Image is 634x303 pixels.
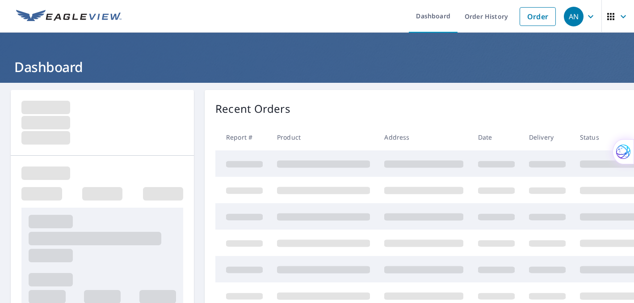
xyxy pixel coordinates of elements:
th: Product [270,124,377,150]
img: EV Logo [16,10,122,23]
th: Date [471,124,522,150]
th: Report # [215,124,270,150]
p: Recent Orders [215,101,290,117]
th: Address [377,124,470,150]
th: Delivery [522,124,573,150]
a: Order [520,7,556,26]
h1: Dashboard [11,58,623,76]
div: AN [564,7,584,26]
